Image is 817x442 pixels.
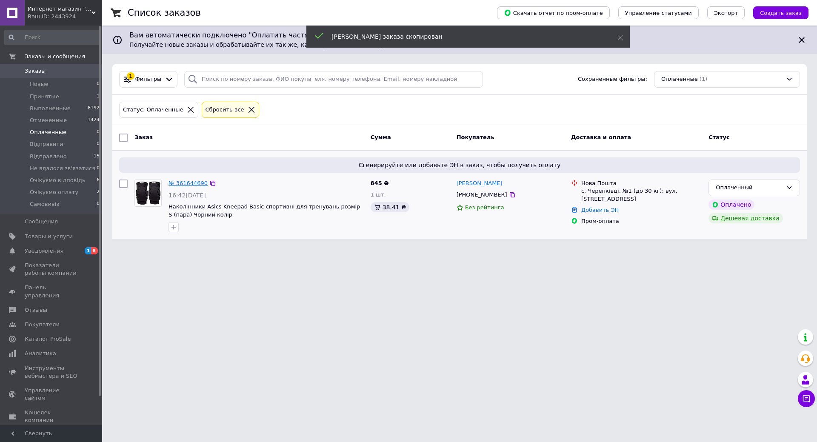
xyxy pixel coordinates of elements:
div: Ваш ID: 2443924 [28,13,102,20]
span: Интернет магазин "ЗаКупон" [28,5,91,13]
span: Очікуємо оплату [30,188,78,196]
span: Скачать отчет по пром-оплате [504,9,603,17]
span: Кошелек компании [25,409,79,424]
span: Сохраненные фильтры: [578,75,647,83]
img: Фото товару [135,180,161,206]
span: Управление статусами [625,10,692,16]
span: Покупатель [457,134,494,140]
button: Создать заказ [753,6,808,19]
span: Оплаченные [661,75,698,83]
span: Показатели работы компании [25,262,79,277]
span: Відправлено [30,153,67,160]
span: 0 [97,128,100,136]
div: Пром-оплата [581,217,702,225]
span: Аналитика [25,350,56,357]
span: Статус [708,134,730,140]
span: Відправити [30,140,63,148]
div: Сбросить все [204,106,246,114]
a: [PERSON_NAME] [457,180,503,188]
a: Добавить ЭН [581,207,619,213]
button: Управление статусами [618,6,699,19]
span: Сгенерируйте или добавьте ЭН в заказ, чтобы получить оплату [123,161,797,169]
span: 1 [85,247,91,254]
span: 8 [91,247,98,254]
div: 38.41 ₴ [371,202,409,212]
span: Заказы [25,67,46,75]
span: 6 [97,177,100,184]
a: № 361644690 [169,180,208,186]
span: 0 [97,165,100,172]
div: Оплаченный [716,183,783,192]
a: Создать заказ [745,9,808,16]
span: 1 шт. [371,191,386,198]
span: Отмененные [30,117,67,124]
div: [PERSON_NAME] заказа скопирован [331,32,596,41]
span: Управление сайтом [25,387,79,402]
span: 1 [97,93,100,100]
span: 8192 [88,105,100,112]
span: Самовивіз [30,200,59,208]
div: Дешевая доставка [708,213,783,223]
span: Вам автоматически подключено "Оплатить частями от Rozetka" на 2 платежа. [129,31,790,40]
div: 1 [127,72,134,80]
span: Товары и услуги [25,233,73,240]
span: 1424 [88,117,100,124]
span: Покупатели [25,321,60,328]
span: Фильтры [135,75,162,83]
span: Оплаченные [30,128,66,136]
span: 0 [97,140,100,148]
span: Каталог ProSale [25,335,71,343]
span: Инструменты вебмастера и SEO [25,365,79,380]
div: Оплачено [708,200,754,210]
span: Выполненные [30,105,71,112]
button: Экспорт [707,6,745,19]
span: Новые [30,80,49,88]
div: Нова Пошта [581,180,702,187]
span: Очікуємо відповідь [30,177,86,184]
span: Без рейтинга [465,204,504,211]
input: Поиск [4,30,100,45]
span: Доставка и оплата [571,134,631,140]
span: 16:42[DATE] [169,192,206,199]
span: Получайте новые заказы и обрабатывайте их так же, как с Пром-оплатой. [129,41,403,48]
div: с. Черепківці, №1 (до 30 кг): вул. [STREET_ADDRESS] [581,187,702,202]
span: 2 [97,188,100,196]
span: Создать заказ [760,10,802,16]
span: 0 [97,80,100,88]
span: Заказы и сообщения [25,53,85,60]
span: Принятые [30,93,59,100]
span: Экспорт [714,10,738,16]
span: Не вдалося зв'язатися [30,165,95,172]
input: Поиск по номеру заказа, ФИО покупателя, номеру телефона, Email, номеру накладной [184,71,483,88]
span: Сумма [371,134,391,140]
span: Панель управления [25,284,79,299]
h1: Список заказов [128,8,201,18]
span: 15 [94,153,100,160]
a: Фото товару [134,180,162,207]
span: Сообщения [25,218,58,225]
span: 0 [97,200,100,208]
span: Заказ [134,134,153,140]
span: Отзывы [25,306,47,314]
a: Наколінники Asics Kneepad Basic спортивні для тренувань розмір S (пара) Чорний колір [169,203,360,218]
span: Уведомления [25,247,63,255]
button: Чат с покупателем [798,390,815,407]
div: [PHONE_NUMBER] [455,189,509,200]
div: Статус: Оплаченные [121,106,185,114]
button: Скачать отчет по пром-оплате [497,6,610,19]
span: (1) [700,76,707,82]
span: 845 ₴ [371,180,389,186]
